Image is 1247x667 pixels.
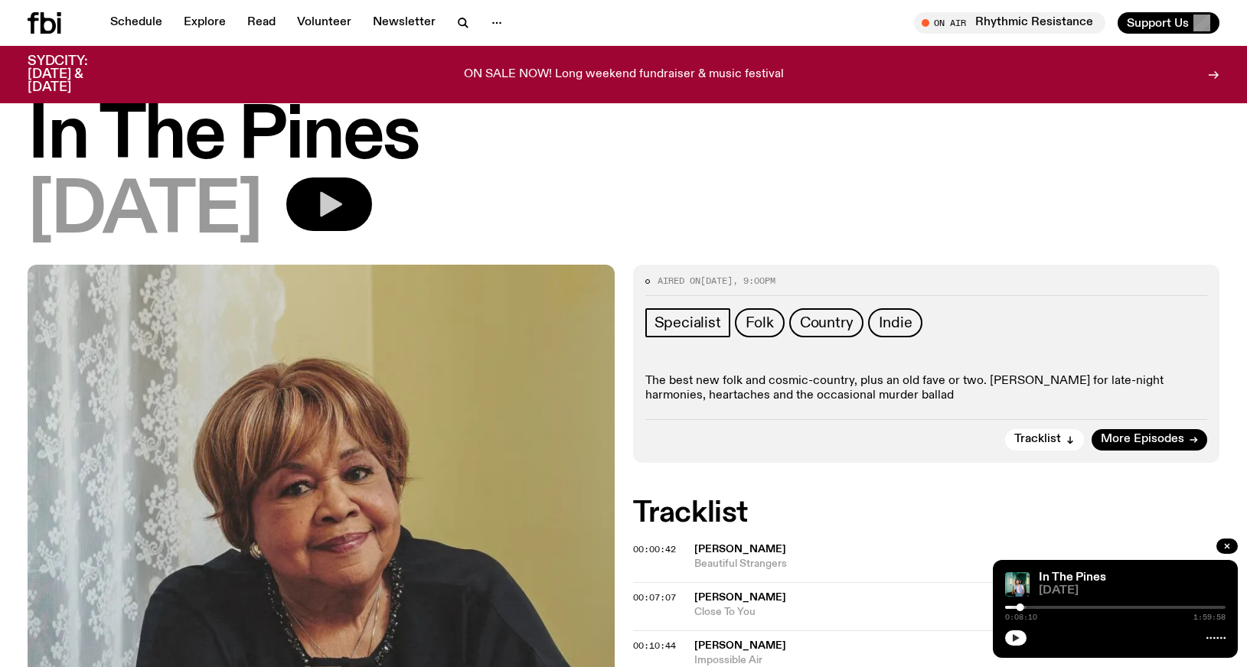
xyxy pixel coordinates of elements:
[694,605,1220,620] span: Close To You
[633,499,1220,527] h2: Tracklist
[746,314,774,331] span: Folk
[694,640,786,651] span: [PERSON_NAME]
[700,275,733,287] span: [DATE]
[694,592,786,603] span: [PERSON_NAME]
[645,308,730,337] a: Specialist
[28,177,262,246] span: [DATE]
[879,314,912,331] span: Indie
[868,308,922,337] a: Indie
[735,308,785,337] a: Folk
[645,374,1208,403] p: The best new folk and cosmic-country, plus an old fave or two. [PERSON_NAME] for late-night harmo...
[1193,613,1226,621] span: 1:59:58
[694,557,1220,571] span: Beautiful Strangers
[1005,613,1037,621] span: 0:08:10
[733,275,775,287] span: , 9:00pm
[1092,429,1207,451] a: More Episodes
[364,12,445,34] a: Newsletter
[1118,12,1219,34] button: Support Us
[28,102,1219,171] h1: In The Pines
[101,12,171,34] a: Schedule
[633,545,676,554] button: 00:00:42
[238,12,285,34] a: Read
[1005,429,1084,451] button: Tracklist
[1014,434,1061,445] span: Tracklist
[633,543,676,555] span: 00:00:42
[633,642,676,650] button: 00:10:44
[800,314,854,331] span: Country
[1039,571,1106,584] a: In The Pines
[1127,16,1189,30] span: Support Us
[464,68,784,82] p: ON SALE NOW! Long weekend fundraiser & music festival
[633,594,676,602] button: 00:07:07
[28,55,126,94] h3: SYDCITY: [DATE] & [DATE]
[1039,585,1226,597] span: [DATE]
[655,314,721,331] span: Specialist
[658,275,700,287] span: Aired on
[694,544,786,555] span: [PERSON_NAME]
[789,308,864,337] a: Country
[1101,434,1184,445] span: More Episodes
[175,12,235,34] a: Explore
[914,12,1105,34] button: On AirRhythmic Resistance
[633,591,676,604] span: 00:07:07
[633,639,676,652] span: 00:10:44
[288,12,361,34] a: Volunteer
